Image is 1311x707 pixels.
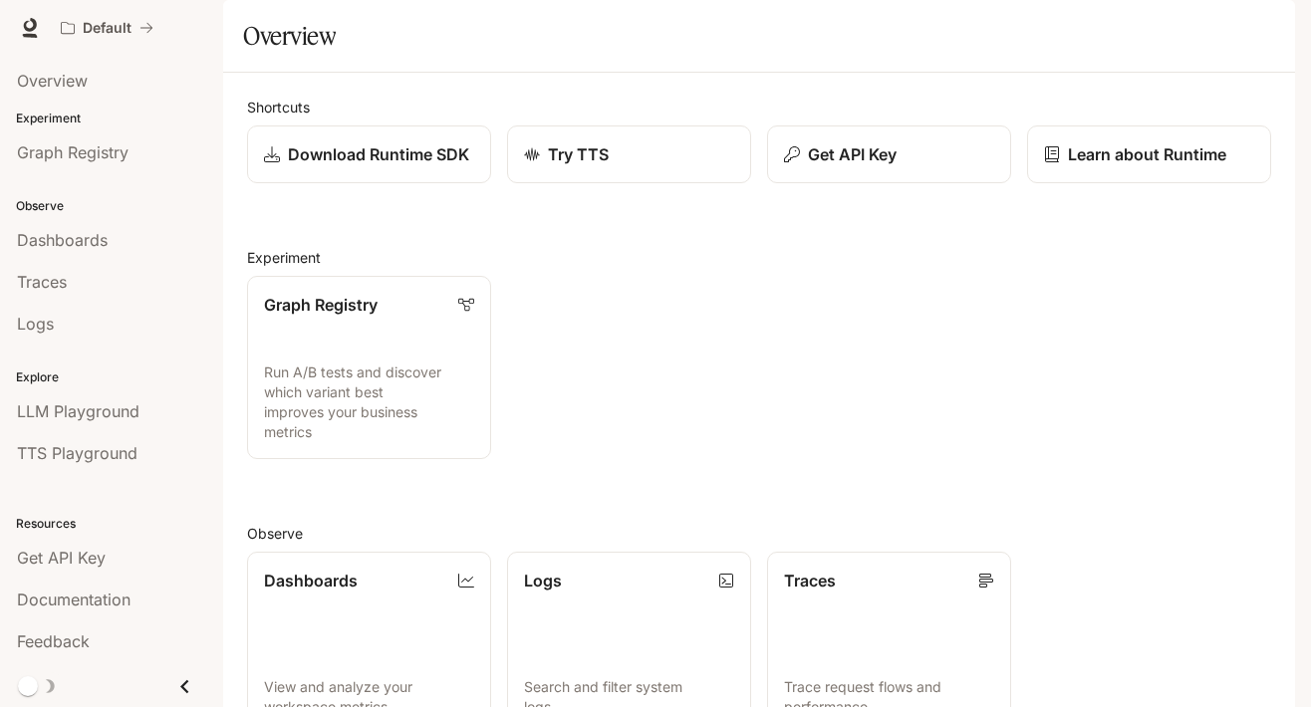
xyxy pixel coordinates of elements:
h1: Overview [243,16,336,56]
p: Default [83,20,131,37]
p: Graph Registry [264,293,378,317]
p: Run A/B tests and discover which variant best improves your business metrics [264,362,474,442]
button: Get API Key [767,125,1011,183]
h2: Shortcuts [247,97,1271,118]
h2: Experiment [247,247,1271,268]
p: Dashboards [264,569,358,592]
p: Get API Key [808,142,897,166]
p: Traces [784,569,836,592]
h2: Observe [247,523,1271,544]
p: Try TTS [548,142,609,166]
a: Download Runtime SDK [247,125,491,183]
p: Learn about Runtime [1068,142,1226,166]
p: Download Runtime SDK [288,142,469,166]
p: Logs [524,569,562,592]
a: Try TTS [507,125,751,183]
button: All workspaces [52,8,162,48]
a: Graph RegistryRun A/B tests and discover which variant best improves your business metrics [247,276,491,459]
a: Learn about Runtime [1027,125,1271,183]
